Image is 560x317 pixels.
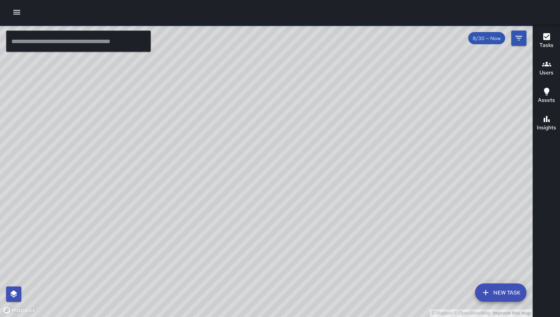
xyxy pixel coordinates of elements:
[475,283,526,302] button: New Task
[533,82,560,110] button: Assets
[533,27,560,55] button: Tasks
[468,35,505,42] span: 8/30 — Now
[539,41,554,50] h6: Tasks
[533,55,560,82] button: Users
[511,31,526,46] button: Filters
[537,124,556,132] h6: Insights
[538,96,555,105] h6: Assets
[539,69,554,77] h6: Users
[533,110,560,137] button: Insights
